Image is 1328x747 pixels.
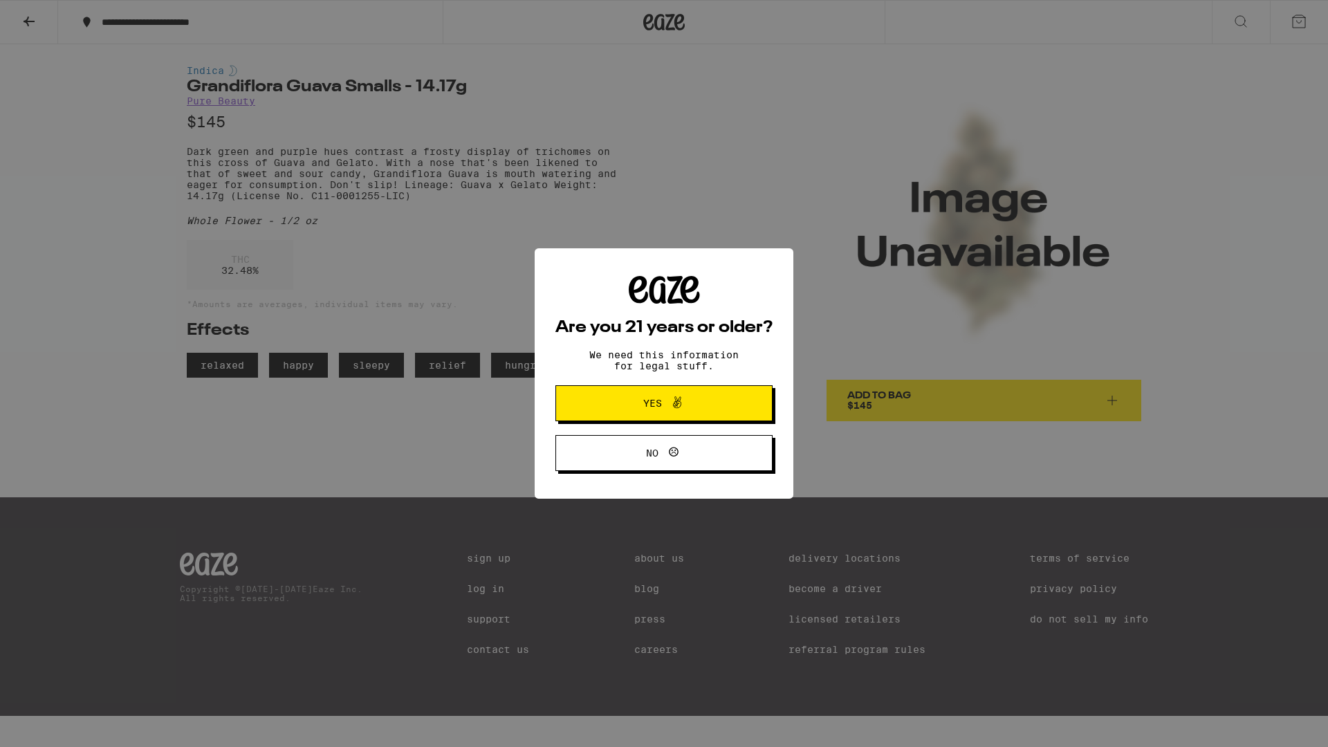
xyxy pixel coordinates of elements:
span: No [646,448,658,458]
h2: Are you 21 years or older? [555,320,773,336]
button: Yes [555,385,773,421]
button: No [555,435,773,471]
span: Yes [643,398,662,408]
p: We need this information for legal stuff. [578,349,750,371]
